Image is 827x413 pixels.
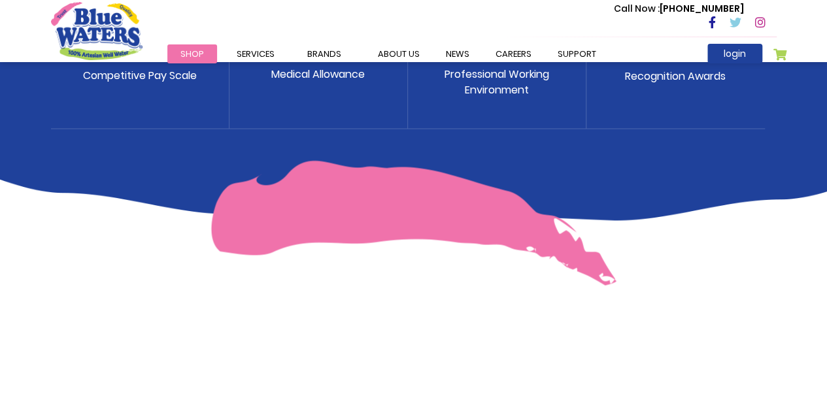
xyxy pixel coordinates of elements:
[365,44,433,63] a: about us
[707,44,762,63] a: login
[83,68,197,84] p: Competitive Pay Scale
[433,44,482,63] a: News
[180,48,204,60] span: Shop
[271,67,365,82] p: Medical Allowance
[211,160,616,286] img: benefit-pink-curve.png
[614,2,660,15] span: Call Now :
[614,2,744,16] p: [PHONE_NUMBER]
[445,67,549,98] p: Professional Working Environment
[237,48,275,60] span: Services
[307,48,341,60] span: Brands
[545,44,609,63] a: support
[482,44,545,63] a: careers
[625,69,726,84] p: Recognition Awards
[51,2,143,59] a: store logo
